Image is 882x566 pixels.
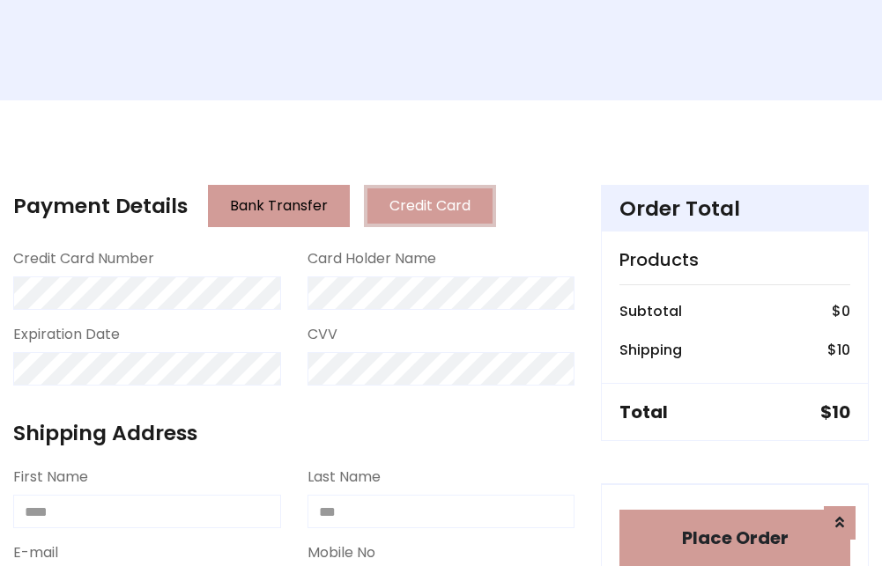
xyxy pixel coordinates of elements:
[619,510,850,566] button: Place Order
[208,185,350,227] button: Bank Transfer
[13,194,188,218] h4: Payment Details
[619,303,682,320] h6: Subtotal
[13,324,120,345] label: Expiration Date
[832,400,850,424] span: 10
[13,421,574,445] h4: Shipping Address
[619,249,850,270] h5: Products
[13,248,154,269] label: Credit Card Number
[13,467,88,488] label: First Name
[832,303,850,320] h6: $
[841,301,850,321] span: 0
[364,185,496,227] button: Credit Card
[13,542,58,563] label: E-mail
[308,248,436,269] label: Card Holder Name
[308,467,381,488] label: Last Name
[619,401,668,423] h5: Total
[308,324,337,345] label: CVV
[837,340,850,360] span: 10
[820,401,850,423] h5: $
[619,342,682,358] h6: Shipping
[308,542,375,563] label: Mobile No
[619,196,850,221] h4: Order Total
[827,342,850,358] h6: $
